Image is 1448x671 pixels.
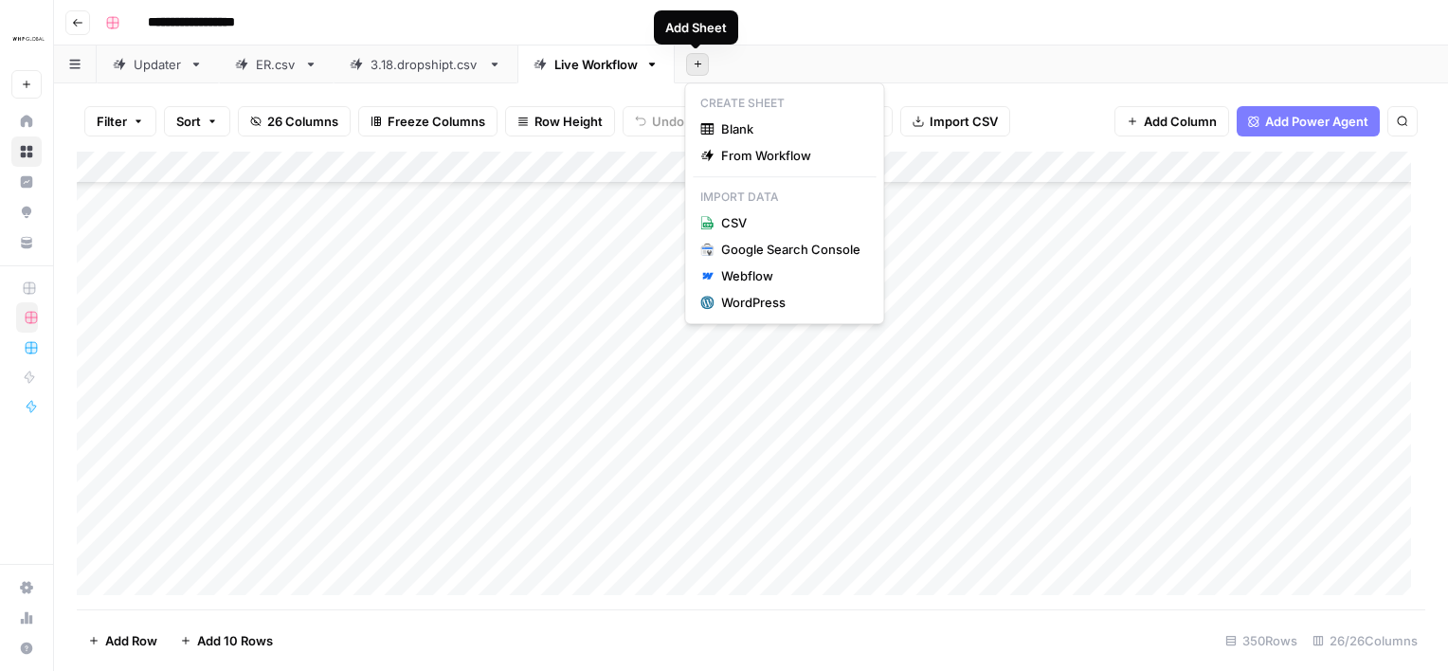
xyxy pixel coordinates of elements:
[693,185,876,209] p: Import Data
[77,626,169,656] button: Add Row
[623,106,697,136] button: Undo
[97,112,127,131] span: Filter
[1144,112,1217,131] span: Add Column
[554,55,638,74] div: Live Workflow
[11,106,42,136] a: Home
[721,119,860,138] span: Blank
[11,572,42,603] a: Settings
[84,106,156,136] button: Filter
[1305,626,1425,656] div: 26/26 Columns
[11,603,42,633] a: Usage
[11,197,42,227] a: Opportunities
[693,91,876,116] p: Create Sheet
[97,45,219,83] a: Updater
[665,18,727,37] div: Add Sheet
[721,146,860,165] span: From Workflow
[197,631,273,650] span: Add 10 Rows
[358,106,498,136] button: Freeze Columns
[517,45,675,83] a: Live Workflow
[11,167,42,197] a: Insights
[371,55,480,74] div: 3.18.dropshipt.csv
[267,112,338,131] span: 26 Columns
[721,240,860,259] div: Google Search Console
[238,106,351,136] button: 26 Columns
[534,112,603,131] span: Row Height
[505,106,615,136] button: Row Height
[1237,106,1380,136] button: Add Power Agent
[11,136,42,167] a: Browse
[176,112,201,131] span: Sort
[1114,106,1229,136] button: Add Column
[134,55,182,74] div: Updater
[1265,112,1368,131] span: Add Power Agent
[164,106,230,136] button: Sort
[11,227,42,258] a: Your Data
[388,112,485,131] span: Freeze Columns
[721,293,860,312] div: WordPress
[256,55,297,74] div: ER.csv
[11,15,42,63] button: Workspace: WHP Global
[169,626,284,656] button: Add 10 Rows
[334,45,517,83] a: 3.18.dropshipt.csv
[11,22,45,56] img: WHP Global Logo
[219,45,334,83] a: ER.csv
[721,213,860,232] span: CSV
[652,112,684,131] span: Undo
[105,631,157,650] span: Add Row
[930,112,998,131] span: Import CSV
[11,633,42,663] button: Help + Support
[1218,626,1305,656] div: 350 Rows
[900,106,1010,136] button: Import CSV
[721,266,860,285] div: Webflow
